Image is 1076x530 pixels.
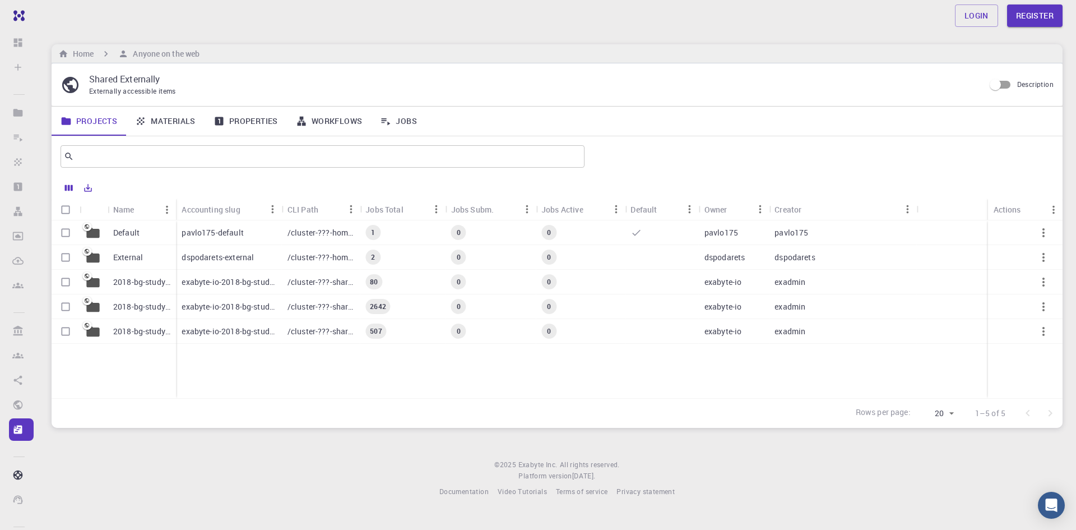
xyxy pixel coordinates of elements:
[955,4,998,27] a: Login
[704,301,742,312] p: exabyte-io
[56,48,202,60] nav: breadcrumb
[774,227,808,238] p: pavlo175
[607,200,625,218] button: Menu
[616,486,675,497] a: Privacy statement
[452,326,465,336] span: 0
[681,200,699,218] button: Menu
[287,107,372,136] a: Workflows
[342,200,360,218] button: Menu
[774,301,805,312] p: exadmin
[704,276,742,288] p: exabyte-io
[113,301,170,312] p: 2018-bg-study-phase-III
[113,276,170,288] p: 2018-bg-study-phase-i-ph
[774,252,815,263] p: dspodarets
[572,471,596,482] a: [DATE].
[769,199,916,220] div: Creator
[446,199,536,220] div: Jobs Subm.
[89,72,976,86] p: Shared Externally
[287,252,354,263] p: /cluster-???-home/dspodarets/dspodarets-external
[240,200,258,218] button: Sort
[428,200,446,218] button: Menu
[856,407,911,420] p: Rows per page:
[439,486,489,497] a: Documentation
[158,201,176,219] button: Menu
[542,228,555,237] span: 0
[494,459,518,471] span: © 2025
[988,199,1063,220] div: Actions
[699,199,769,220] div: Owner
[287,199,318,220] div: CLI Path
[113,199,134,220] div: Name
[287,326,354,337] p: /cluster-???-share/groups/exabyte-io/exabyte-io-2018-bg-study-phase-i
[128,48,200,60] h6: Anyone on the web
[451,199,494,220] div: Jobs Subm.
[52,107,126,136] a: Projects
[541,199,583,220] div: Jobs Active
[704,199,727,220] div: Owner
[774,199,801,220] div: Creator
[9,10,25,21] img: logo
[360,199,445,220] div: Jobs Total
[518,471,572,482] span: Platform version
[625,199,698,220] div: Default
[182,326,276,337] p: exabyte-io-2018-bg-study-phase-i
[182,252,254,263] p: dspodarets-external
[113,227,140,238] p: Default
[205,107,287,136] a: Properties
[80,199,108,220] div: Icon
[704,227,738,238] p: pavlo175
[1045,201,1063,219] button: Menu
[774,326,805,337] p: exadmin
[452,228,465,237] span: 0
[113,252,143,263] p: External
[915,405,957,422] div: 20
[801,200,819,218] button: Sort
[365,199,403,220] div: Jobs Total
[774,276,805,288] p: exadmin
[452,302,465,311] span: 0
[498,486,547,497] a: Video Tutorials
[1007,4,1063,27] a: Register
[365,326,386,336] span: 507
[365,302,391,311] span: 2642
[536,199,625,220] div: Jobs Active
[365,277,382,287] span: 80
[59,179,78,197] button: Columns
[126,107,205,136] a: Materials
[452,277,465,287] span: 0
[518,459,558,471] a: Exabyte Inc.
[264,200,282,218] button: Menu
[556,487,607,496] span: Terms of service
[287,301,354,312] p: /cluster-???-share/groups/exabyte-io/exabyte-io-2018-bg-study-phase-iii
[975,408,1005,419] p: 1–5 of 5
[899,200,917,218] button: Menu
[182,301,276,312] p: exabyte-io-2018-bg-study-phase-iii
[113,326,170,337] p: 2018-bg-study-phase-I
[542,277,555,287] span: 0
[518,200,536,218] button: Menu
[134,201,152,219] button: Sort
[1038,492,1065,519] div: Open Intercom Messenger
[616,487,675,496] span: Privacy statement
[704,252,745,263] p: dspodarets
[572,471,596,480] span: [DATE] .
[68,48,94,60] h6: Home
[78,179,98,197] button: Export
[751,200,769,218] button: Menu
[367,228,379,237] span: 1
[704,326,742,337] p: exabyte-io
[542,326,555,336] span: 0
[498,487,547,496] span: Video Tutorials
[518,460,558,469] span: Exabyte Inc.
[176,199,281,220] div: Accounting slug
[994,199,1021,220] div: Actions
[371,107,426,136] a: Jobs
[542,302,555,311] span: 0
[630,199,657,220] div: Default
[182,199,240,220] div: Accounting slug
[727,200,745,218] button: Sort
[89,86,176,95] span: Externally accessible items
[182,276,276,288] p: exabyte-io-2018-bg-study-phase-i-ph
[542,252,555,262] span: 0
[556,486,607,497] a: Terms of service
